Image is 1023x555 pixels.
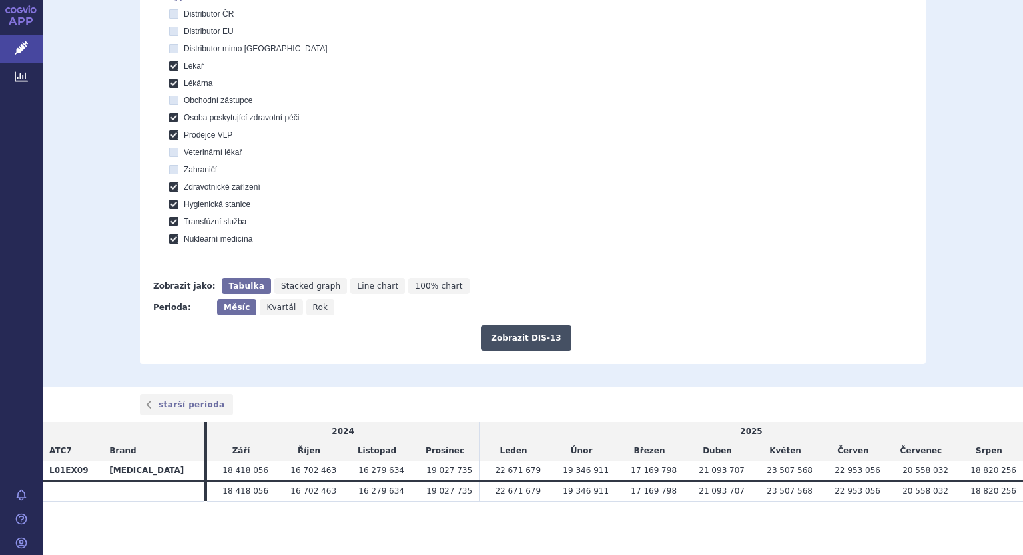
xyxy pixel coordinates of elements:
[887,441,955,461] td: Červenec
[495,486,541,496] span: 22 671 679
[683,441,751,461] td: Duben
[184,113,299,122] span: Osoba poskytující zdravotní péči
[275,441,343,461] td: Říjen
[343,441,411,461] td: Listopad
[547,441,615,461] td: Únor
[184,27,234,36] span: Distributor EU
[481,325,571,351] button: Zobrazit DIS-13
[902,466,948,475] span: 20 558 032
[222,486,268,496] span: 18 418 056
[290,466,336,475] span: 16 702 463
[902,486,948,496] span: 20 558 032
[426,466,472,475] span: 19 027 735
[140,394,233,415] a: starší perioda
[184,130,232,140] span: Prodejce VLP
[184,61,204,71] span: Lékař
[357,281,398,291] span: Line chart
[313,303,328,312] span: Rok
[480,441,548,461] td: Leden
[970,486,1016,496] span: 18 820 256
[184,148,242,157] span: Veterinární lékař
[103,461,204,481] th: [MEDICAL_DATA]
[222,466,268,475] span: 18 418 056
[153,299,210,315] div: Perioda:
[290,486,336,496] span: 16 702 463
[43,461,103,481] th: L01EX09
[184,234,252,244] span: Nukleární medicína
[184,182,260,192] span: Zdravotnické zařízení
[184,79,212,88] span: Lékárna
[358,466,404,475] span: 16 279 634
[699,486,745,496] span: 21 093 707
[184,96,252,105] span: Obchodní zástupce
[184,200,250,209] span: Hygienická stanice
[495,466,541,475] span: 22 671 679
[228,281,264,291] span: Tabulka
[767,486,813,496] span: 23 507 568
[767,466,813,475] span: 23 507 568
[415,281,462,291] span: 100% chart
[266,303,296,312] span: Kvartál
[480,422,1023,441] td: 2025
[109,446,136,455] span: Brand
[631,486,677,496] span: 17 169 798
[411,441,480,461] td: Prosinec
[184,165,217,174] span: Zahraničí
[563,466,609,475] span: 19 346 911
[835,486,880,496] span: 22 953 056
[615,441,683,461] td: Březen
[184,9,234,19] span: Distributor ČR
[699,466,745,475] span: 21 093 707
[970,466,1016,475] span: 18 820 256
[184,217,246,226] span: Transfúzní služba
[563,486,609,496] span: 19 346 911
[955,441,1023,461] td: Srpen
[184,44,328,53] span: Distributor mimo [GEOGRAPHIC_DATA]
[207,441,275,461] td: Září
[358,486,404,496] span: 16 279 634
[819,441,887,461] td: Červen
[49,446,72,455] span: ATC7
[631,466,677,475] span: 17 169 798
[153,278,215,294] div: Zobrazit jako:
[224,303,250,312] span: Měsíc
[426,486,472,496] span: 19 027 735
[207,422,479,441] td: 2024
[751,441,819,461] td: Květen
[835,466,880,475] span: 22 953 056
[281,281,340,291] span: Stacked graph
